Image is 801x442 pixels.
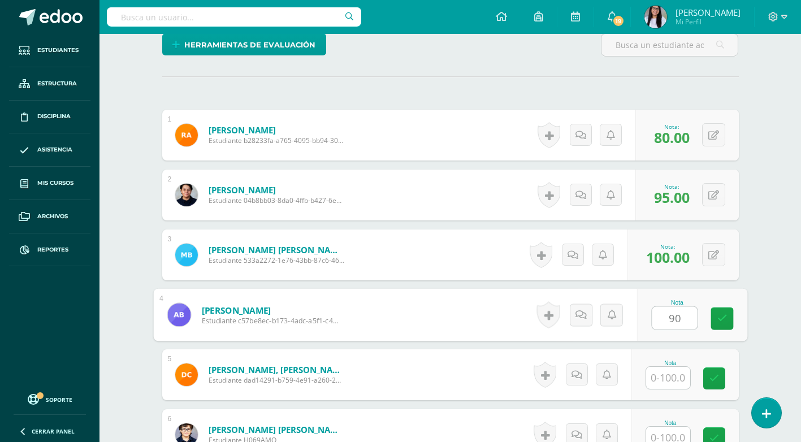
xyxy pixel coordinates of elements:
[37,145,72,154] span: Asistencia
[37,179,73,188] span: Mis cursos
[209,364,344,375] a: [PERSON_NAME], [PERSON_NAME]
[646,248,690,267] span: 100.00
[37,46,79,55] span: Estudiantes
[646,420,695,426] div: Nota
[162,33,326,55] a: Herramientas de evaluación
[37,212,68,221] span: Archivos
[209,184,344,196] a: [PERSON_NAME]
[209,255,344,265] span: Estudiante 533a2272-1e76-43bb-87c6-460d767527bf
[646,367,690,389] input: 0-100.0
[209,124,344,136] a: [PERSON_NAME]
[601,34,738,56] input: Busca un estudiante aquí...
[654,183,690,190] div: Nota:
[651,300,703,306] div: Nota
[676,17,741,27] span: Mi Perfil
[9,133,90,167] a: Asistencia
[652,307,697,330] input: 0-100.0
[676,7,741,18] span: [PERSON_NAME]
[654,128,690,147] span: 80.00
[209,375,344,385] span: Estudiante dad14291-b759-4e91-a260-22c70a9d191e
[9,67,90,101] a: Estructura
[175,124,198,146] img: 67423adfa0c57620b6028272c9285d64.png
[209,424,344,435] a: [PERSON_NAME] [PERSON_NAME]
[184,34,315,55] span: Herramientas de evaluación
[9,200,90,233] a: Archivos
[9,167,90,200] a: Mis cursos
[107,7,361,27] input: Busca un usuario...
[14,391,86,406] a: Soporte
[32,427,75,435] span: Cerrar panel
[175,184,198,206] img: c594fee74e37b573c950f8c0d3dc4271.png
[654,188,690,207] span: 95.00
[37,112,71,121] span: Disciplina
[37,245,68,254] span: Reportes
[646,360,695,366] div: Nota
[201,304,341,316] a: [PERSON_NAME]
[167,303,190,326] img: 42269bfedccfdbf1c96b8f0f1aba5d6d.png
[175,244,198,266] img: 98ab6e1afda5e8ec6fef3fcfce72f52d.png
[46,396,72,404] span: Soporte
[201,316,341,326] span: Estudiante c57be8ec-b173-4adc-a5f1-c434a9106fb9
[9,34,90,67] a: Estudiantes
[612,15,625,27] span: 19
[175,363,198,386] img: 10d0c2f251547e2d7736456d5c0b8e51.png
[209,196,344,205] span: Estudiante 04b8bb03-8da0-4ffb-b427-6ec5b2ea84f7
[644,6,667,28] img: 818f95e227734848d2ba01016f3eeaf2.png
[209,136,344,145] span: Estudiante b28233fa-a765-4095-bb94-30d314dac0b9
[37,79,77,88] span: Estructura
[654,123,690,131] div: Nota:
[209,244,344,255] a: [PERSON_NAME] [PERSON_NAME]
[9,233,90,267] a: Reportes
[9,101,90,134] a: Disciplina
[646,242,690,250] div: Nota:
